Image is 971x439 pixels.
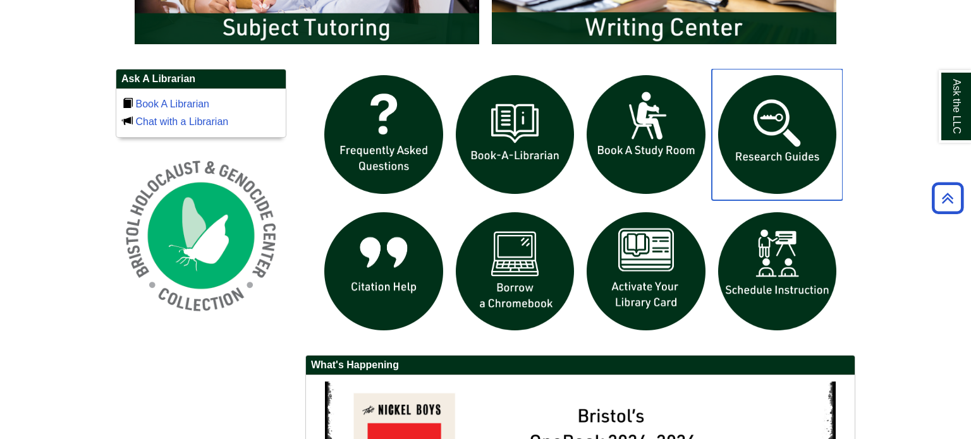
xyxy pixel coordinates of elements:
img: Research Guides icon links to research guides web page [712,69,843,200]
a: Chat with a Librarian [135,116,228,127]
img: Holocaust and Genocide Collection [116,150,286,321]
a: Book A Librarian [135,99,209,109]
h2: Ask A Librarian [116,69,286,89]
img: activate Library Card icon links to form to activate student ID into library card [580,206,712,337]
h2: What's Happening [306,356,855,375]
img: For faculty. Schedule Library Instruction icon links to form. [712,206,843,337]
img: Book a Librarian icon links to book a librarian web page [449,69,581,200]
img: frequently asked questions [318,69,449,200]
div: slideshow [318,69,843,342]
img: Borrow a chromebook icon links to the borrow a chromebook web page [449,206,581,337]
a: Back to Top [927,189,968,207]
img: book a study room icon links to book a study room web page [580,69,712,200]
img: citation help icon links to citation help guide page [318,206,449,337]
